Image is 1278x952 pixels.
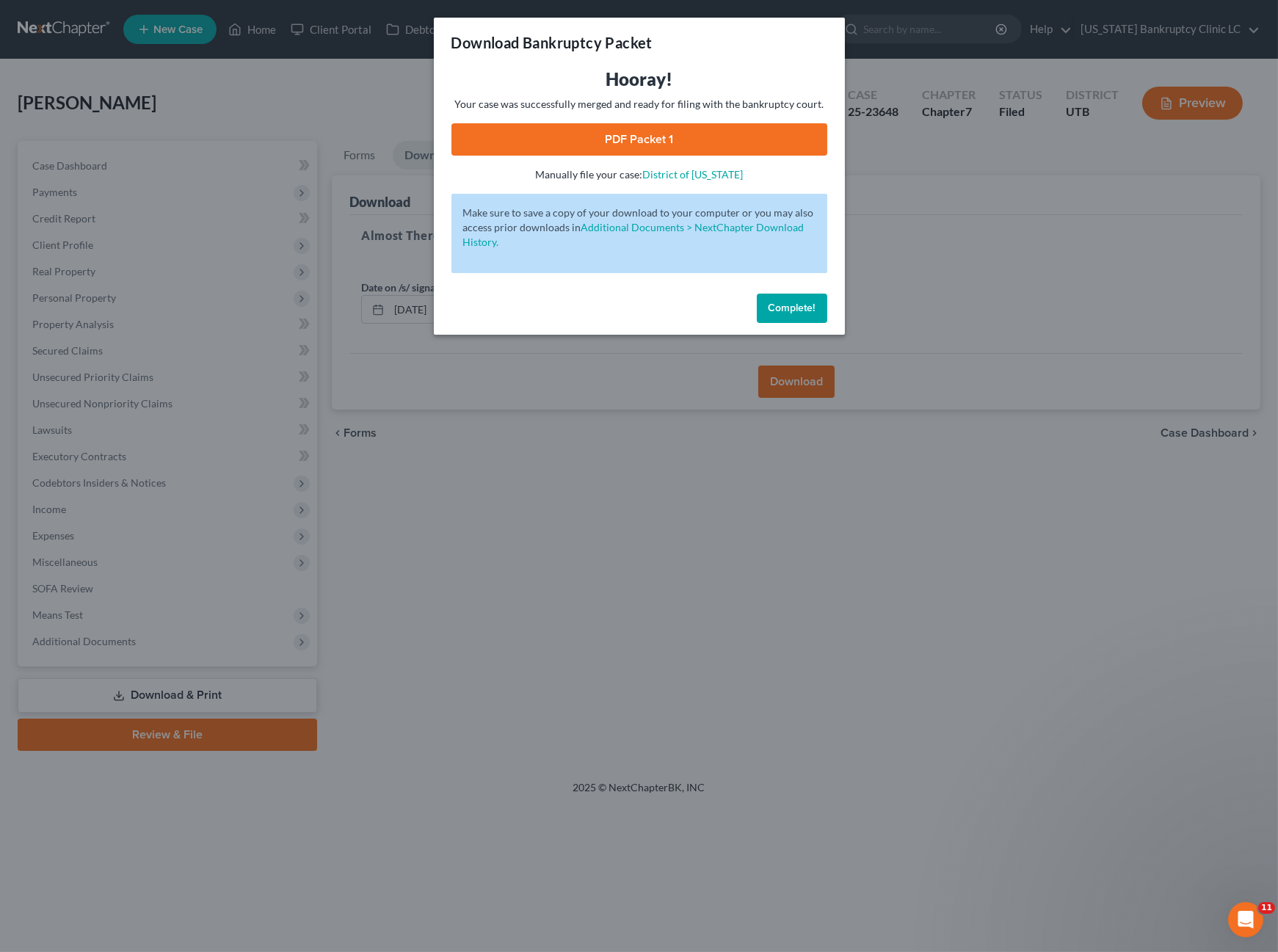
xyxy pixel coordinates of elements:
a: District of [US_STATE] [642,168,743,181]
p: Your case was successfully merged and ready for filing with the bankruptcy court. [451,97,827,112]
span: 11 [1258,902,1275,914]
iframe: Intercom live chat [1228,902,1263,937]
button: Complete! [757,294,827,323]
p: Manually file your case: [451,167,827,182]
h3: Download Bankruptcy Packet [451,32,653,53]
h3: Hooray! [451,68,827,91]
a: PDF Packet 1 [451,123,827,156]
span: Complete! [769,302,816,314]
a: Additional Documents > NextChapter Download History. [463,221,805,248]
p: Make sure to save a copy of your download to your computer or you may also access prior downloads in [463,206,816,250]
